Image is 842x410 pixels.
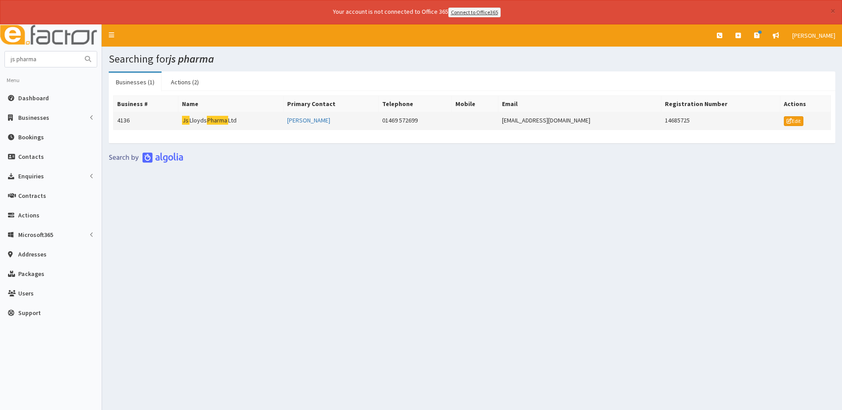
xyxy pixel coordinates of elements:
span: Contacts [18,153,44,161]
td: 01469 572699 [379,112,452,130]
div: Your account is not connected to Office 365 [157,7,676,17]
span: Bookings [18,133,44,141]
mark: Js [182,116,190,125]
h1: Searching for [109,53,835,65]
span: Support [18,309,41,317]
span: Packages [18,270,44,278]
a: Businesses (1) [109,73,162,91]
a: [PERSON_NAME] [287,116,330,124]
span: Dashboard [18,94,49,102]
th: Actions [780,95,831,112]
input: Search... [5,51,79,67]
th: Business # [114,95,178,112]
td: [EMAIL_ADDRESS][DOMAIN_NAME] [498,112,661,130]
th: Primary Contact [284,95,379,112]
span: Businesses [18,114,49,122]
span: [PERSON_NAME] [792,32,835,39]
th: Telephone [379,95,452,112]
td: 4136 [114,112,178,130]
button: × [830,6,835,16]
i: js pharma [169,52,214,66]
span: Contracts [18,192,46,200]
span: Microsoft365 [18,231,53,239]
span: Enquiries [18,172,44,180]
span: Addresses [18,250,47,258]
th: Registration Number [661,95,780,112]
a: [PERSON_NAME] [786,24,842,47]
th: Name [178,95,284,112]
td: Lloyds Ltd [178,112,284,130]
mark: Pharma [207,116,228,125]
th: Email [498,95,661,112]
a: Edit [784,116,803,126]
span: Users [18,289,34,297]
td: 14685725 [661,112,780,130]
th: Mobile [451,95,498,112]
a: Actions (2) [164,73,206,91]
img: search-by-algolia-light-background.png [109,152,183,163]
span: Actions [18,211,40,219]
a: Connect to Office365 [448,8,501,17]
